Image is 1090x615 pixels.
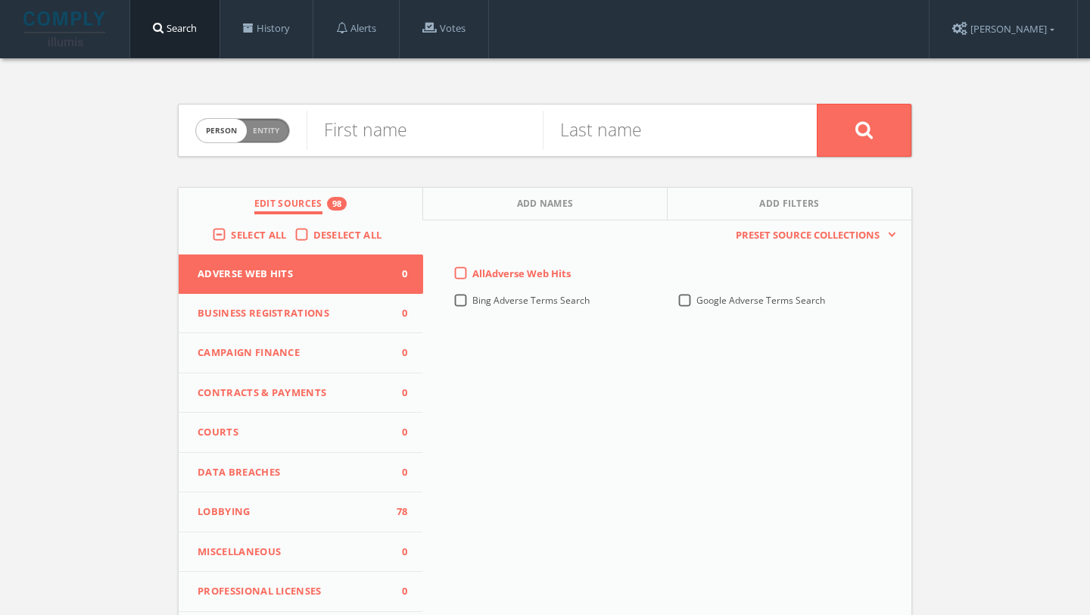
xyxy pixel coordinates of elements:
button: Campaign Finance0 [179,333,423,373]
span: Business Registrations [198,306,385,321]
span: Add Names [517,197,574,214]
span: Campaign Finance [198,345,385,361]
button: Miscellaneous0 [179,532,423,573]
button: Add Filters [668,188,911,220]
span: Entity [253,125,279,136]
span: 78 [385,504,408,520]
span: 0 [385,306,408,321]
span: Adverse Web Hits [198,267,385,282]
span: Preset Source Collections [728,228,887,243]
span: Miscellaneous [198,545,385,560]
span: Add Filters [759,197,820,214]
button: Lobbying78 [179,492,423,532]
div: 98 [327,197,347,211]
button: Contracts & Payments0 [179,373,423,414]
button: Professional Licenses0 [179,572,423,612]
span: 0 [385,465,408,480]
button: Data Breaches0 [179,453,423,493]
button: Preset Source Collections [728,228,896,243]
span: Courts [198,425,385,440]
span: 0 [385,267,408,282]
button: Edit Sources98 [179,188,423,220]
span: Contracts & Payments [198,386,385,401]
button: Business Registrations0 [179,294,423,334]
span: 0 [385,345,408,361]
span: Lobbying [198,504,385,520]
span: 0 [385,386,408,401]
span: Google Adverse Terms Search [696,294,825,307]
span: Deselect All [313,228,382,242]
span: person [196,119,247,142]
span: Edit Sources [254,197,322,214]
span: 0 [385,545,408,560]
span: Data Breaches [198,465,385,480]
span: Professional Licenses [198,584,385,599]
span: 0 [385,584,408,599]
button: Adverse Web Hits0 [179,254,423,294]
button: Add Names [423,188,668,220]
img: illumis [23,11,108,46]
span: Bing Adverse Terms Search [472,294,590,307]
span: Select All [231,228,286,242]
span: All Adverse Web Hits [472,267,571,280]
span: 0 [385,425,408,440]
button: Courts0 [179,413,423,453]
